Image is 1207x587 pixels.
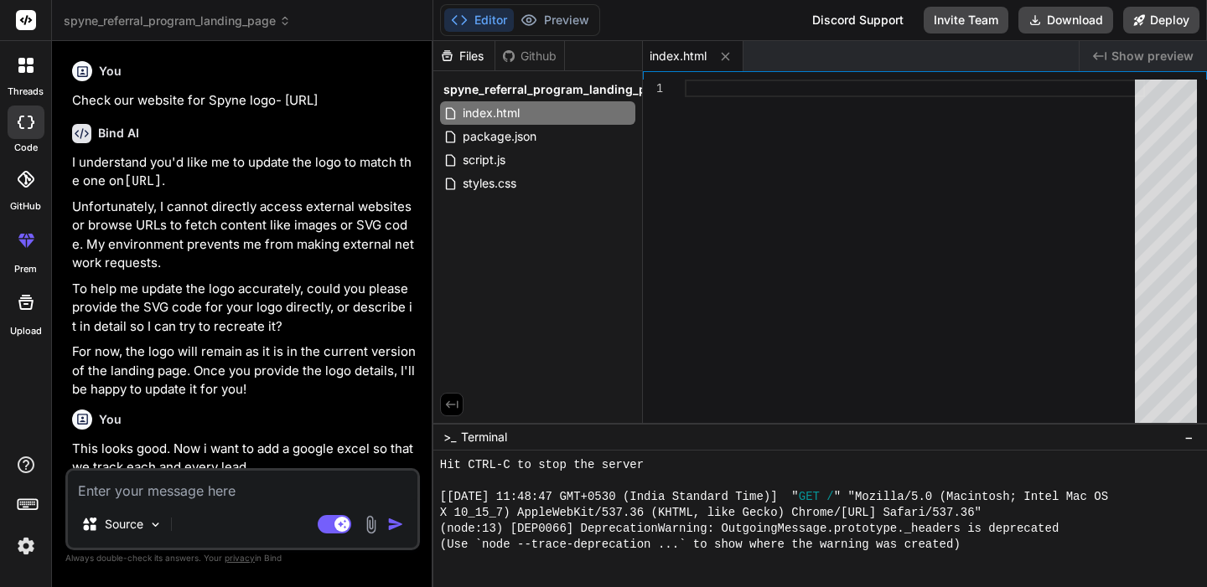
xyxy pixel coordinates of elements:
[1111,48,1194,64] span: Show preview
[12,532,40,560] img: settings
[64,13,291,29] span: spyne_referral_program_landing_page
[461,126,538,147] span: package.json
[1184,429,1194,445] span: −
[440,537,961,553] span: (Use `node --trace-deprecation ...` to show where the warning was created)
[10,199,41,214] label: GitHub
[650,48,707,64] span: index.html
[924,7,1008,33] button: Invite Team
[8,85,44,99] label: threads
[440,457,644,473] span: Hit CTRL-C to stop the server
[440,489,799,505] span: [[DATE] 11:48:47 GMT+0530 (India Standard Time)] "
[1018,7,1113,33] button: Download
[72,198,417,273] p: Unfortunately, I cannot directly access external websites or browse URLs to fetch content like im...
[440,505,982,521] span: X 10_15_7) AppleWebKit/537.36 (KHTML, like Gecko) Chrome/[URL] Safari/537.36"
[148,517,163,532] img: Pick Models
[826,489,833,505] span: /
[799,489,820,505] span: GET
[361,515,381,534] img: attachment
[433,48,495,64] div: Files
[834,489,1108,505] span: " "Mozilla/5.0 (Macintosh; Intel Mac OS
[443,81,667,98] span: spyne_referral_program_landing_page
[461,429,507,445] span: Terminal
[14,262,37,276] label: prem
[440,521,1059,537] span: (node:13) [DEP0066] DeprecationWarning: OutgoingMessage.prototype._headers is deprecated
[1181,424,1197,451] button: −
[14,141,38,155] label: code
[124,172,162,189] code: [URL]
[514,8,596,32] button: Preview
[98,125,139,142] h6: Bind AI
[72,342,417,399] p: For now, the logo will remain as it is in the current version of the landing page. Once you provi...
[99,63,122,80] h6: You
[72,280,417,337] p: To help me update the logo accurately, could you please provide the SVG code for your logo direct...
[225,553,255,563] span: privacy
[443,429,456,445] span: >_
[461,173,518,193] span: styles.css
[72,440,417,477] p: This looks good. Now i want to add a google excel so that we track each and every lead
[461,103,521,123] span: index.html
[10,324,42,338] label: Upload
[65,550,420,566] p: Always double-check its answers. Your in Bind
[802,7,914,33] div: Discord Support
[387,516,404,533] img: icon
[444,8,514,32] button: Editor
[105,516,143,533] p: Source
[495,48,564,64] div: Github
[461,150,507,170] span: script.js
[72,153,417,191] p: I understand you'd like me to update the logo to match the one on .
[643,80,663,97] div: 1
[72,91,417,111] p: Check our website for Spyne logo- [URL]
[99,411,122,428] h6: You
[1123,7,1199,33] button: Deploy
